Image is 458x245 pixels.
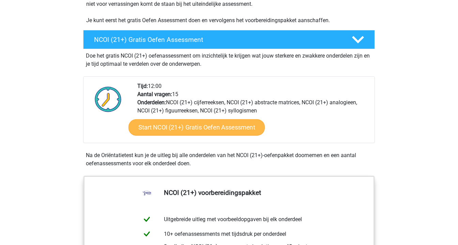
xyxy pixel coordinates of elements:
b: Tijd: [137,83,148,89]
a: Start NCOI (21+) Gratis Oefen Assessment [128,119,265,136]
a: NCOI (21+) Gratis Oefen Assessment [80,30,378,49]
b: Aantal vragen: [137,91,172,97]
div: 12:00 15 NCOI (21+) cijferreeksen, NCOI (21+) abstracte matrices, NCOI (21+) analogieen, NCOI (21... [132,82,374,143]
h4: NCOI (21+) Gratis Oefen Assessment [94,36,341,44]
img: Klok [91,82,125,116]
div: Doe het gratis NCOI (21+) oefenassessment om inzichtelijk te krijgen wat jouw sterkere en zwakker... [83,49,375,68]
div: Na de Oriëntatietest kun je de uitleg bij alle onderdelen van het NCOI (21+)-oefenpakket doorneme... [83,151,375,168]
b: Onderdelen: [137,99,166,106]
